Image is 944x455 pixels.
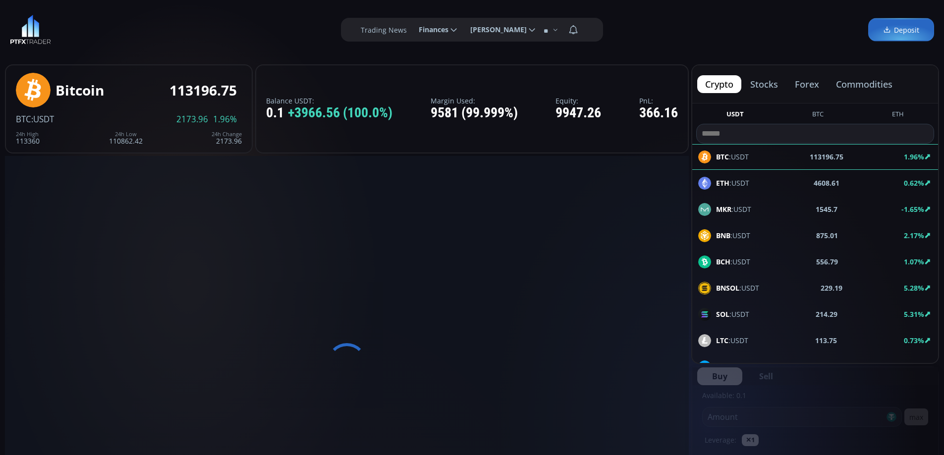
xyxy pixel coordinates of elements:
[16,113,31,125] span: BTC
[716,283,739,293] b: BNSOL
[56,83,104,98] div: Bitcoin
[431,105,518,121] div: 9581 (99.999%)
[904,336,924,345] b: 0.73%
[212,131,242,137] div: 24h Change
[716,257,730,266] b: BCH
[901,204,924,214] b: -1.65%
[16,131,40,137] div: 24h High
[716,178,749,188] span: :USDT
[109,131,143,145] div: 110862.42
[266,97,392,104] label: Balance USDT:
[716,231,730,240] b: BNB
[716,283,759,293] span: :USDT
[212,131,242,145] div: 2173.96
[815,335,837,346] b: 113.75
[716,309,729,319] b: SOL
[904,231,924,240] b: 2.17%
[169,83,237,98] div: 113196.75
[716,335,748,346] span: :USDT
[888,109,908,122] button: ETH
[868,18,934,42] a: Deposit
[431,97,518,104] label: Margin Used:
[463,20,527,40] span: [PERSON_NAME]
[904,257,924,266] b: 1.07%
[742,75,786,93] button: stocks
[821,283,842,293] b: 229.19
[266,105,392,121] div: 0.1
[904,309,924,319] b: 5.31%
[716,362,732,371] b: LINK
[808,109,828,122] button: BTC
[716,204,751,214] span: :USDT
[16,131,40,145] div: 113360
[10,15,51,45] img: LOGO
[716,361,752,372] span: :USDT
[816,309,837,319] b: 214.29
[639,97,678,104] label: PnL:
[816,256,838,267] b: 556.79
[555,105,601,121] div: 9947.26
[639,105,678,121] div: 366.16
[288,105,392,121] span: +3966.56 (100.0%)
[31,113,54,125] span: :USDT
[213,115,237,124] span: 1.96%
[828,75,900,93] button: commodities
[716,309,749,319] span: :USDT
[904,178,924,188] b: 0.62%
[716,178,729,188] b: ETH
[697,75,741,93] button: crypto
[716,230,750,241] span: :USDT
[361,25,407,35] label: Trading News
[412,20,448,40] span: Finances
[716,336,728,345] b: LTC
[716,204,731,214] b: MKR
[904,283,924,293] b: 5.28%
[787,75,827,93] button: forex
[555,97,601,104] label: Equity:
[816,230,838,241] b: 875.01
[176,115,208,124] span: 2173.96
[816,204,837,214] b: 1545.7
[883,25,919,35] span: Deposit
[814,178,839,188] b: 4608.61
[818,361,836,372] b: 24.02
[722,109,748,122] button: USDT
[901,362,924,371] b: -0.33%
[109,131,143,137] div: 24h Low
[716,256,750,267] span: :USDT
